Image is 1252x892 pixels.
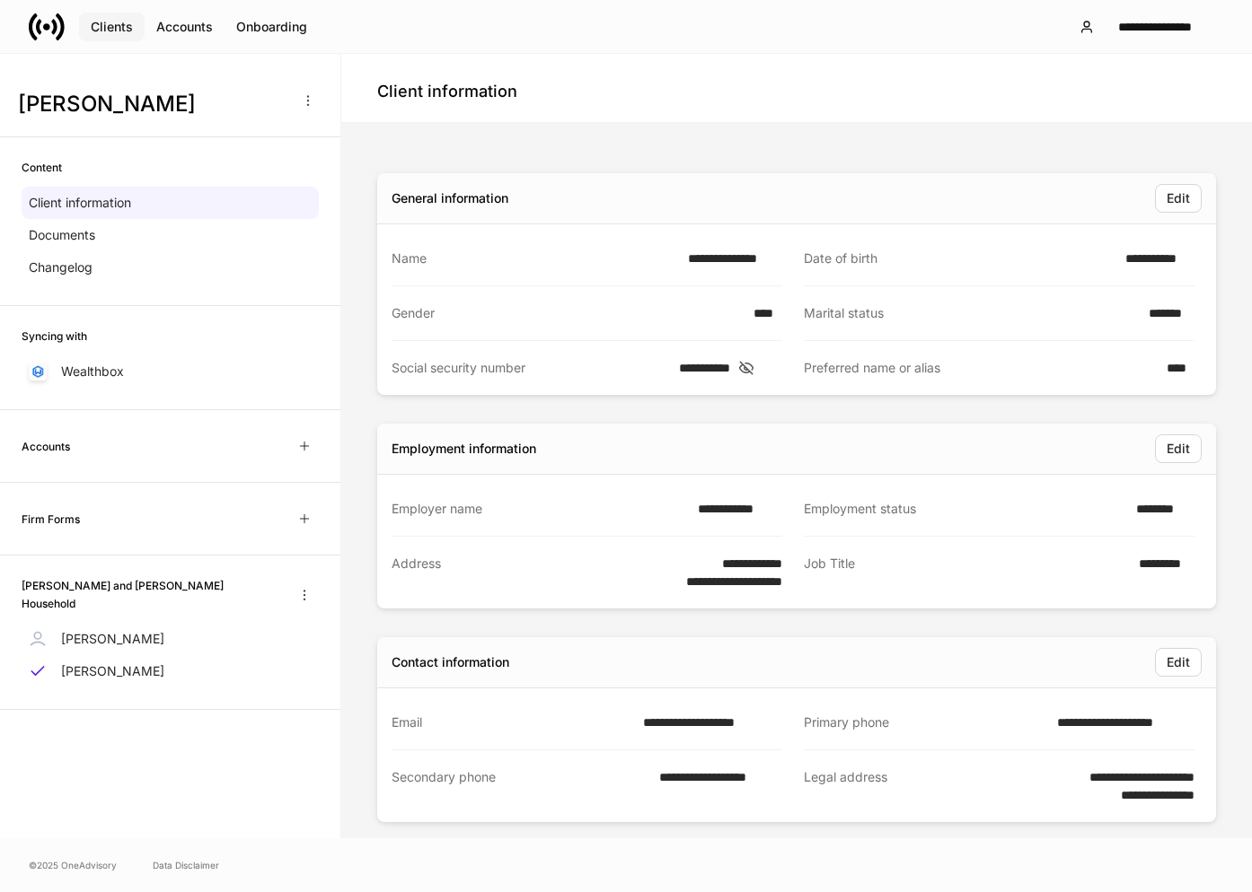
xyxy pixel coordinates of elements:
button: Edit [1155,434,1202,463]
p: [PERSON_NAME] [61,630,164,648]
h6: [PERSON_NAME] and [PERSON_NAME] Household [22,577,276,611]
button: Edit [1155,184,1202,213]
div: Social security number [392,359,668,377]
div: Secondary phone [392,768,648,804]
button: Onboarding [225,13,319,41]
div: Employment information [392,440,536,458]
div: Gender [392,304,743,322]
div: Accounts [156,18,213,36]
p: [PERSON_NAME] [61,662,164,680]
h4: Client information [377,81,517,102]
div: Edit [1167,189,1190,207]
h6: Syncing with [22,328,87,345]
div: Name [392,249,677,267]
a: Documents [22,219,319,251]
div: Job Title [804,555,1128,590]
a: Data Disclaimer [153,858,219,872]
div: Email [392,713,632,731]
div: Primary phone [804,713,1046,731]
button: Accounts [145,13,225,41]
div: Onboarding [236,18,307,36]
button: Clients [79,13,145,41]
h6: Firm Forms [22,511,80,528]
div: Preferred name or alias [804,359,1156,377]
div: Address [392,555,639,590]
button: Edit [1155,648,1202,677]
div: Legal address [804,768,1038,804]
p: Changelog [29,258,93,276]
div: Edit [1167,653,1190,671]
a: Client information [22,187,319,219]
p: Documents [29,226,95,244]
div: Contact information [392,653,509,671]
h6: Content [22,159,62,176]
div: Employment status [804,500,1125,518]
div: Marital status [804,304,1138,322]
div: Date of birth [804,249,1115,267]
h3: [PERSON_NAME] [18,90,287,118]
a: [PERSON_NAME] [22,655,319,687]
div: Clients [91,18,133,36]
div: General information [392,189,508,207]
p: Client information [29,194,131,212]
h6: Accounts [22,438,70,455]
span: © 2025 OneAdvisory [29,858,117,872]
p: Wealthbox [61,363,124,380]
a: Wealthbox [22,355,319,388]
div: Edit [1167,440,1190,458]
a: [PERSON_NAME] [22,623,319,655]
div: Employer name [392,500,687,518]
a: Changelog [22,251,319,284]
